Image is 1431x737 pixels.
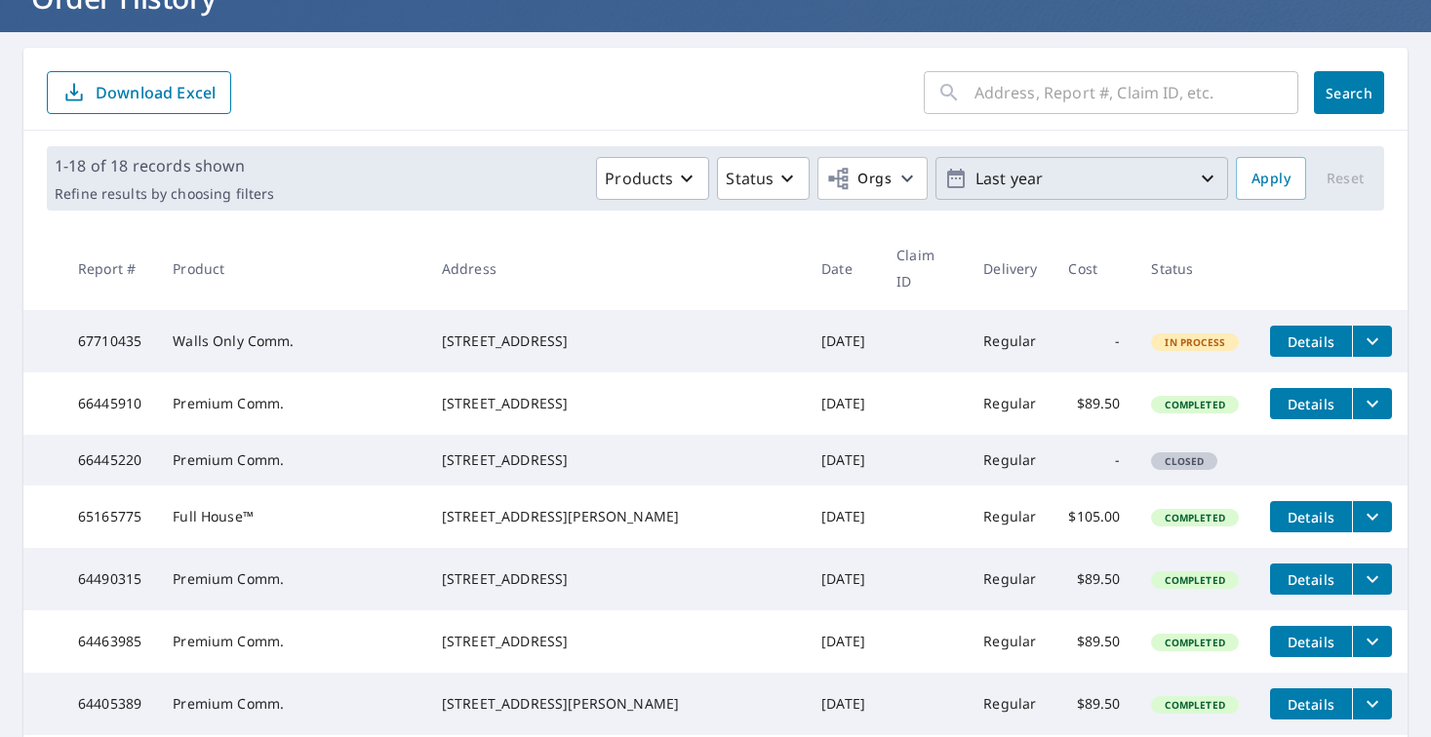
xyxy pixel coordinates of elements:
th: Product [157,226,426,310]
td: 64405389 [62,673,157,735]
div: [STREET_ADDRESS] [442,569,790,589]
p: 1-18 of 18 records shown [55,154,274,177]
span: Closed [1153,454,1215,468]
td: $105.00 [1053,485,1135,548]
button: Orgs [817,157,928,200]
td: 66445220 [62,435,157,485]
td: 65165775 [62,485,157,548]
td: Regular [968,673,1053,735]
button: detailsBtn-65165775 [1270,501,1352,532]
div: [STREET_ADDRESS][PERSON_NAME] [442,507,790,526]
button: Apply [1236,157,1306,200]
span: Completed [1153,573,1236,587]
td: Regular [968,310,1053,372]
button: detailsBtn-64490315 [1270,563,1352,595]
button: Products [596,157,709,200]
td: Premium Comm. [157,548,426,610]
td: Walls Only Comm. [157,310,426,372]
td: [DATE] [806,485,881,548]
button: filesDropdownBtn-66445910 [1352,388,1392,419]
th: Report # [62,226,157,310]
p: Download Excel [96,82,216,103]
button: Download Excel [47,71,231,114]
td: - [1053,435,1135,485]
button: filesDropdownBtn-64490315 [1352,563,1392,595]
button: Search [1314,71,1384,114]
p: Refine results by choosing filters [55,185,274,203]
span: Search [1330,84,1369,102]
td: 67710435 [62,310,157,372]
span: In Process [1153,335,1237,349]
td: [DATE] [806,310,881,372]
td: [DATE] [806,610,881,673]
td: [DATE] [806,372,881,435]
td: [DATE] [806,673,881,735]
td: [DATE] [806,548,881,610]
td: [DATE] [806,435,881,485]
span: Orgs [826,167,892,191]
span: Details [1282,395,1340,413]
td: $89.50 [1053,372,1135,435]
td: Full House™ [157,485,426,548]
td: Premium Comm. [157,610,426,673]
th: Delivery [968,226,1053,310]
td: $89.50 [1053,673,1135,735]
button: detailsBtn-64463985 [1270,626,1352,657]
span: Details [1282,508,1340,526]
th: Date [806,226,881,310]
p: Last year [968,162,1196,196]
td: Premium Comm. [157,673,426,735]
span: Details [1282,332,1340,351]
span: Details [1282,633,1340,651]
td: $89.50 [1053,548,1135,610]
button: filesDropdownBtn-64463985 [1352,626,1392,657]
button: detailsBtn-64405389 [1270,688,1352,719]
button: Status [717,157,810,200]
button: filesDropdownBtn-67710435 [1352,326,1392,357]
td: Premium Comm. [157,435,426,485]
span: Apply [1252,167,1291,191]
span: Details [1282,695,1340,714]
button: detailsBtn-66445910 [1270,388,1352,419]
div: [STREET_ADDRESS] [442,394,790,413]
td: $89.50 [1053,610,1135,673]
td: Regular [968,485,1053,548]
th: Address [426,226,806,310]
span: Completed [1153,698,1236,712]
th: Status [1135,226,1254,310]
span: Completed [1153,636,1236,649]
button: detailsBtn-67710435 [1270,326,1352,357]
span: Completed [1153,511,1236,524]
td: 66445910 [62,372,157,435]
button: filesDropdownBtn-65165775 [1352,501,1392,532]
p: Products [605,167,673,190]
div: [STREET_ADDRESS] [442,632,790,651]
span: Completed [1153,398,1236,411]
td: 64463985 [62,610,157,673]
td: Premium Comm. [157,372,426,435]
div: [STREET_ADDRESS][PERSON_NAME] [442,694,790,714]
button: filesDropdownBtn-64405389 [1352,688,1392,719]
span: Details [1282,570,1340,589]
th: Cost [1053,226,1135,310]
td: Regular [968,610,1053,673]
button: Last year [935,157,1228,200]
td: Regular [968,435,1053,485]
input: Address, Report #, Claim ID, etc. [974,65,1298,120]
td: Regular [968,548,1053,610]
div: [STREET_ADDRESS] [442,331,790,351]
p: Status [726,167,774,190]
td: - [1053,310,1135,372]
td: 64490315 [62,548,157,610]
th: Claim ID [881,226,968,310]
div: [STREET_ADDRESS] [442,450,790,470]
td: Regular [968,372,1053,435]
